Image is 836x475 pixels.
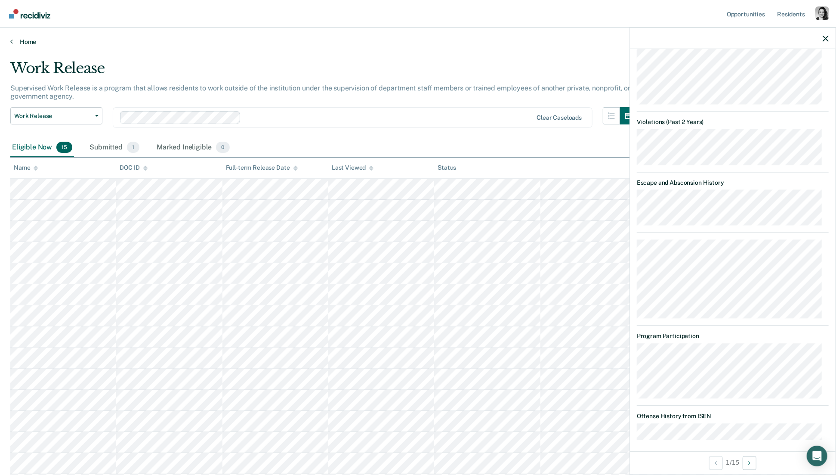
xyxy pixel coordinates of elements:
[9,9,50,19] img: Recidiviz
[10,59,637,84] div: Work Release
[88,138,141,157] div: Submitted
[216,142,229,153] span: 0
[637,179,829,186] dt: Escape and Absconsion History
[10,138,74,157] div: Eligible Now
[815,6,829,20] button: Profile dropdown button
[807,446,827,466] div: Open Intercom Messenger
[127,142,139,153] span: 1
[637,118,829,126] dt: Violations (Past 2 Years)
[155,138,231,157] div: Marked Ineligible
[120,164,147,171] div: DOC ID
[14,112,92,120] span: Work Release
[10,38,826,46] a: Home
[637,413,829,420] dt: Offense History from ISEN
[56,142,72,153] span: 15
[10,84,630,100] p: Supervised Work Release is a program that allows residents to work outside of the institution und...
[332,164,373,171] div: Last Viewed
[14,164,38,171] div: Name
[637,332,829,340] dt: Program Participation
[709,456,723,470] button: Previous Opportunity
[630,451,836,474] div: 1 / 15
[743,456,756,470] button: Next Opportunity
[226,164,298,171] div: Full-term Release Date
[438,164,456,171] div: Status
[537,114,582,121] div: Clear caseloads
